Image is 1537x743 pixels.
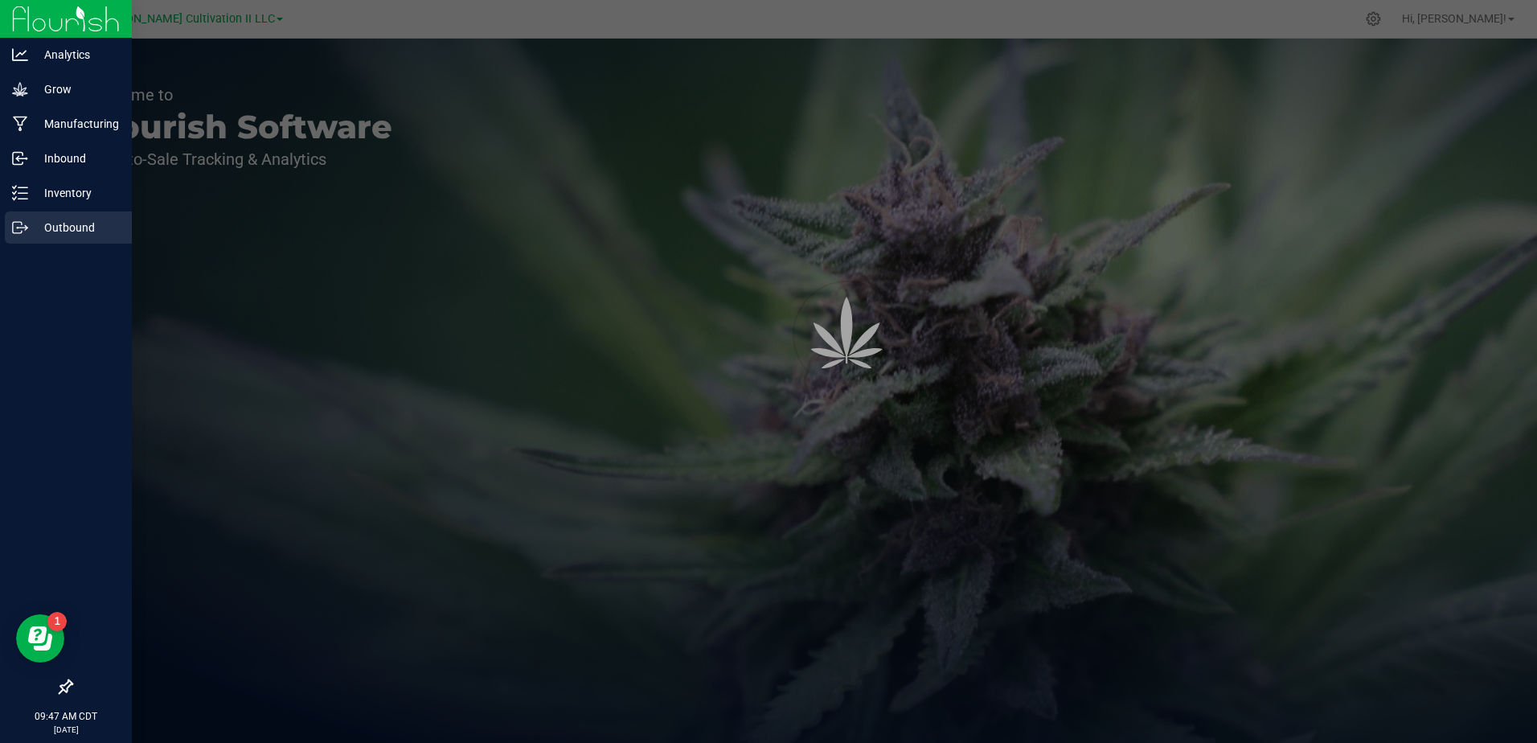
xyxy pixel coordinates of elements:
p: Outbound [28,218,125,237]
iframe: Resource center unread badge [47,612,67,631]
inline-svg: Manufacturing [12,116,28,132]
inline-svg: Analytics [12,47,28,63]
inline-svg: Inventory [12,185,28,201]
p: Manufacturing [28,114,125,133]
p: Grow [28,80,125,99]
p: Inbound [28,149,125,168]
iframe: Resource center [16,614,64,663]
inline-svg: Grow [12,81,28,97]
p: [DATE] [7,724,125,736]
inline-svg: Inbound [12,150,28,166]
inline-svg: Outbound [12,220,28,236]
p: 09:47 AM CDT [7,709,125,724]
p: Analytics [28,45,125,64]
p: Inventory [28,183,125,203]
